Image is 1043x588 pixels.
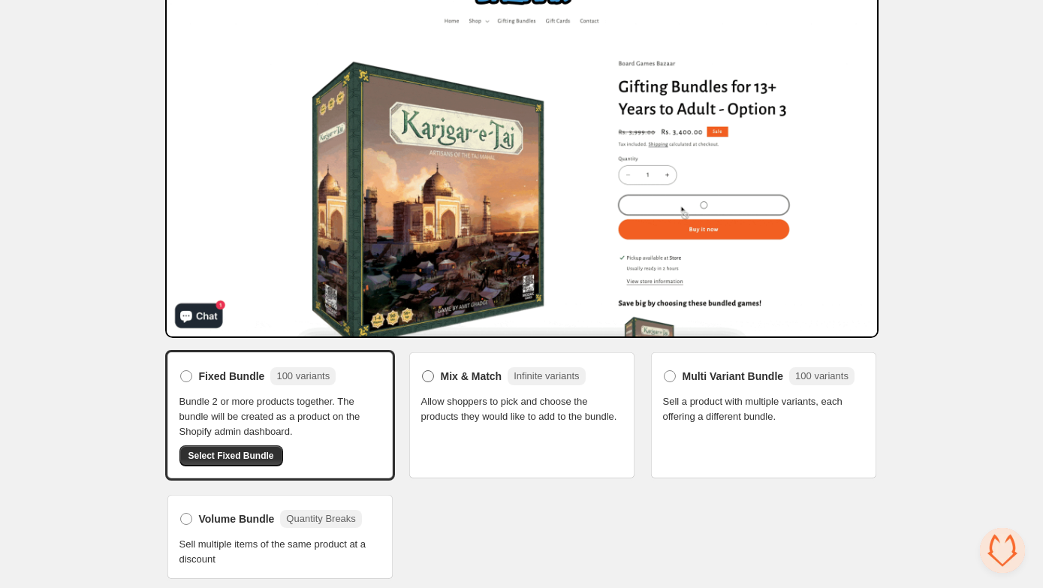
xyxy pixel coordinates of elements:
span: Select Fixed Bundle [188,450,274,462]
span: Infinite variants [514,370,579,381]
span: Sell a product with multiple variants, each offering a different bundle. [663,394,864,424]
span: Quantity Breaks [286,513,356,524]
span: 100 variants [795,370,849,381]
span: Sell multiple items of the same product at a discount [179,537,381,567]
span: 100 variants [276,370,330,381]
span: Mix & Match [441,369,502,384]
span: Volume Bundle [199,511,275,526]
span: Bundle 2 or more products together. The bundle will be created as a product on the Shopify admin ... [179,394,381,439]
span: Fixed Bundle [199,369,265,384]
span: Multi Variant Bundle [683,369,784,384]
span: Allow shoppers to pick and choose the products they would like to add to the bundle. [421,394,622,424]
div: Open chat [980,528,1025,573]
button: Select Fixed Bundle [179,445,283,466]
